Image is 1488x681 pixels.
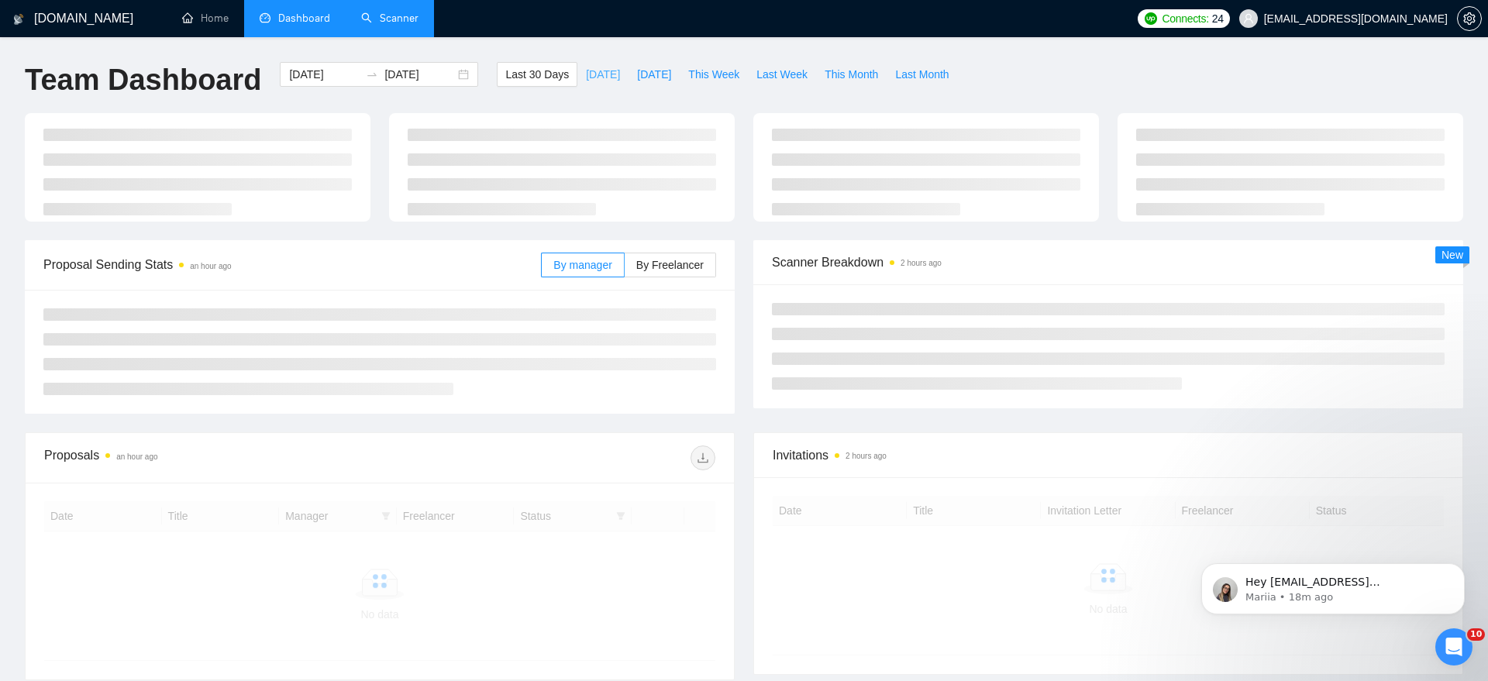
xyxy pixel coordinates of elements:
[1457,12,1482,25] a: setting
[366,68,378,81] span: swap-right
[361,12,418,25] a: searchScanner
[366,68,378,81] span: to
[577,62,629,87] button: [DATE]
[1441,249,1463,261] span: New
[1212,10,1224,27] span: 24
[846,452,887,460] time: 2 hours ago
[748,62,816,87] button: Last Week
[586,66,620,83] span: [DATE]
[1435,628,1472,666] iframe: Intercom live chat
[772,253,1445,272] span: Scanner Breakdown
[825,66,878,83] span: This Month
[260,12,270,23] span: dashboard
[67,60,267,74] p: Message from Mariia, sent 18m ago
[1467,628,1485,641] span: 10
[190,262,231,270] time: an hour ago
[1145,12,1157,25] img: upwork-logo.png
[901,259,942,267] time: 2 hours ago
[278,12,330,25] span: Dashboard
[895,66,949,83] span: Last Month
[182,12,229,25] a: homeHome
[773,445,1444,465] span: Invitations
[44,445,380,470] div: Proposals
[636,259,704,271] span: By Freelancer
[289,66,360,83] input: Start date
[816,62,887,87] button: This Month
[13,7,24,32] img: logo
[887,62,957,87] button: Last Month
[497,62,577,87] button: Last 30 Days
[116,452,157,461] time: an hour ago
[756,66,808,83] span: Last Week
[553,259,611,271] span: By manager
[67,45,266,273] span: Hey [EMAIL_ADDRESS][DOMAIN_NAME], Looks like your Upwork agency Akveo - Here to build your web an...
[505,66,569,83] span: Last 30 Days
[384,66,455,83] input: End date
[25,62,261,98] h1: Team Dashboard
[1457,6,1482,31] button: setting
[680,62,748,87] button: This Week
[1178,531,1488,639] iframe: Intercom notifications message
[688,66,739,83] span: This Week
[629,62,680,87] button: [DATE]
[637,66,671,83] span: [DATE]
[43,255,541,274] span: Proposal Sending Stats
[1243,13,1254,24] span: user
[1162,10,1208,27] span: Connects:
